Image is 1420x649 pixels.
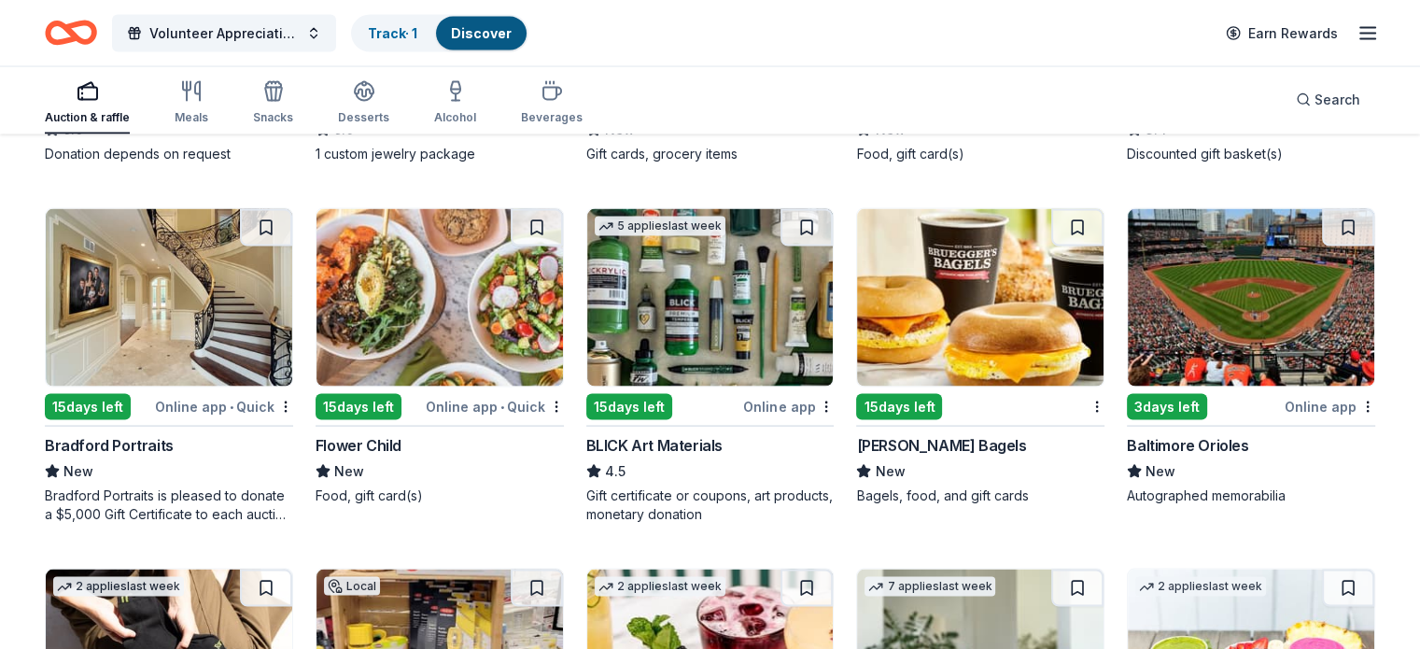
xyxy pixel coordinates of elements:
[1127,394,1207,420] div: 3 days left
[368,25,417,41] a: Track· 1
[586,487,835,524] div: Gift certificate or coupons, art products, monetary donation
[63,460,93,483] span: New
[45,434,174,457] div: Bradford Portraits
[45,110,130,125] div: Auction & raffle
[316,394,401,420] div: 15 days left
[316,145,564,163] div: 1 custom jewelry package
[338,110,389,125] div: Desserts
[1127,487,1375,505] div: Autographed memorabilia
[1281,81,1375,119] button: Search
[426,395,564,418] div: Online app Quick
[45,208,293,524] a: Image for Bradford Portraits15days leftOnline app•QuickBradford PortraitsNewBradford Portraits is...
[1127,145,1375,163] div: Discounted gift basket(s)
[338,73,389,134] button: Desserts
[521,110,583,125] div: Beverages
[856,394,942,420] div: 15 days left
[45,145,293,163] div: Donation depends on request
[586,145,835,163] div: Gift cards, grocery items
[586,208,835,524] a: Image for BLICK Art Materials5 applieslast week15days leftOnline appBLICK Art Materials4.5Gift ce...
[500,400,504,415] span: •
[1127,434,1248,457] div: Baltimore Orioles
[45,11,97,55] a: Home
[595,217,725,236] div: 5 applies last week
[316,208,564,505] a: Image for Flower Child15days leftOnline app•QuickFlower ChildNewFood, gift card(s)
[175,73,208,134] button: Meals
[743,395,834,418] div: Online app
[316,209,563,387] img: Image for Flower Child
[316,487,564,505] div: Food, gift card(s)
[316,434,401,457] div: Flower Child
[53,577,184,597] div: 2 applies last week
[856,145,1104,163] div: Food, gift card(s)
[1135,577,1266,597] div: 2 applies last week
[253,73,293,134] button: Snacks
[1128,209,1374,387] img: Image for Baltimore Orioles
[605,460,626,483] span: 4.5
[253,110,293,125] div: Snacks
[1215,17,1349,50] a: Earn Rewards
[1315,89,1360,111] span: Search
[595,577,725,597] div: 2 applies last week
[45,487,293,524] div: Bradford Portraits is pleased to donate a $5,000 Gift Certificate to each auction event, which in...
[586,394,672,420] div: 15 days left
[434,110,476,125] div: Alcohol
[521,73,583,134] button: Beverages
[856,208,1104,505] a: Image for Bruegger's Bagels15days left[PERSON_NAME] BagelsNewBagels, food, and gift cards
[155,395,293,418] div: Online app Quick
[45,394,131,420] div: 15 days left
[856,434,1026,457] div: [PERSON_NAME] Bagels
[856,487,1104,505] div: Bagels, food, and gift cards
[324,577,380,596] div: Local
[149,22,299,45] span: Volunteer Appreciation
[334,460,364,483] span: New
[1146,460,1175,483] span: New
[434,73,476,134] button: Alcohol
[1285,395,1375,418] div: Online app
[587,209,834,387] img: Image for BLICK Art Materials
[857,209,1104,387] img: Image for Bruegger's Bagels
[865,577,995,597] div: 7 applies last week
[230,400,233,415] span: •
[451,25,512,41] a: Discover
[112,15,336,52] button: Volunteer Appreciation
[875,460,905,483] span: New
[45,73,130,134] button: Auction & raffle
[46,209,292,387] img: Image for Bradford Portraits
[1127,208,1375,505] a: Image for Baltimore Orioles3days leftOnline appBaltimore OriolesNewAutographed memorabilia
[586,434,723,457] div: BLICK Art Materials
[175,110,208,125] div: Meals
[351,15,528,52] button: Track· 1Discover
